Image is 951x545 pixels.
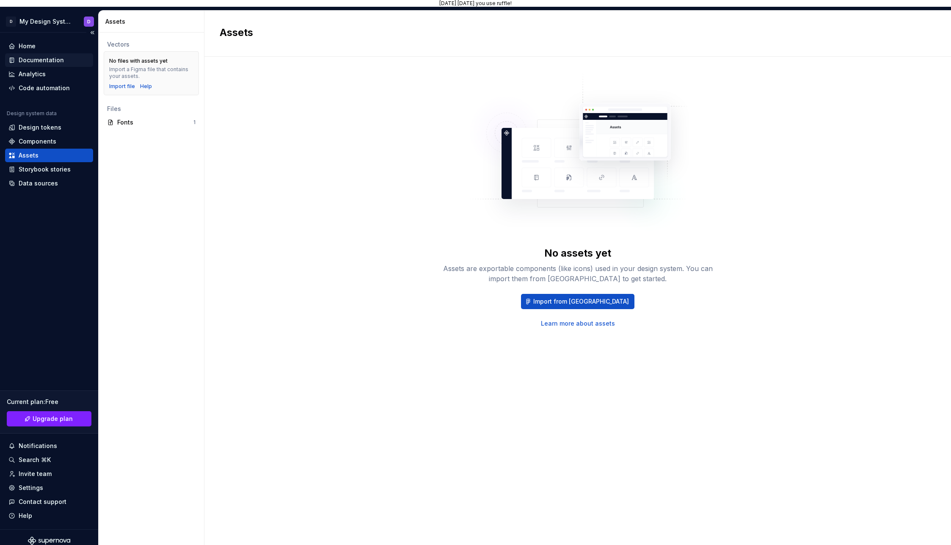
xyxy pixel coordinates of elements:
[442,263,713,284] div: Assets are exportable components (like icons) used in your design system. You can import them fro...
[5,39,93,53] a: Home
[19,42,36,50] div: Home
[117,118,193,127] div: Fonts
[7,110,57,117] div: Design system data
[19,442,57,450] div: Notifications
[19,165,71,174] div: Storybook stories
[19,470,52,478] div: Invite team
[140,83,152,90] a: Help
[19,456,51,464] div: Search ⌘K
[5,81,93,95] a: Code automation
[86,27,98,39] button: Collapse sidebar
[19,84,70,92] div: Code automation
[7,398,91,406] div: Current plan : Free
[5,121,93,134] a: Design tokens
[5,453,93,467] button: Search ⌘K
[19,70,46,78] div: Analytics
[19,179,58,188] div: Data sources
[28,537,70,545] svg: Supernova Logo
[220,26,926,39] h2: Assets
[5,439,93,453] button: Notifications
[5,53,93,67] a: Documentation
[19,151,39,160] div: Assets
[5,163,93,176] a: Storybook stories
[541,319,615,328] a: Learn more about assets
[521,294,634,309] button: Import from [GEOGRAPHIC_DATA]
[533,297,629,306] span: Import from [GEOGRAPHIC_DATA]
[19,56,64,64] div: Documentation
[19,484,43,492] div: Settings
[107,105,196,113] div: Files
[5,495,93,509] button: Contact support
[105,17,201,26] div: Assets
[5,135,93,148] a: Components
[5,467,93,481] a: Invite team
[5,149,93,162] a: Assets
[2,12,96,30] button: DMy Design SystemD
[104,116,199,129] a: Fonts1
[5,177,93,190] a: Data sources
[7,411,91,426] a: Upgrade plan
[19,498,66,506] div: Contact support
[109,83,135,90] button: Import file
[87,18,91,25] div: D
[33,415,73,423] span: Upgrade plan
[107,40,196,49] div: Vectors
[5,481,93,495] a: Settings
[6,17,16,27] div: D
[5,67,93,81] a: Analytics
[19,123,61,132] div: Design tokens
[19,17,74,26] div: My Design System
[544,246,611,260] div: No assets yet
[5,509,93,523] button: Help
[109,58,168,64] div: No files with assets yet
[193,119,196,126] div: 1
[19,137,56,146] div: Components
[19,512,32,520] div: Help
[109,66,193,80] div: Import a Figma file that contains your assets.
